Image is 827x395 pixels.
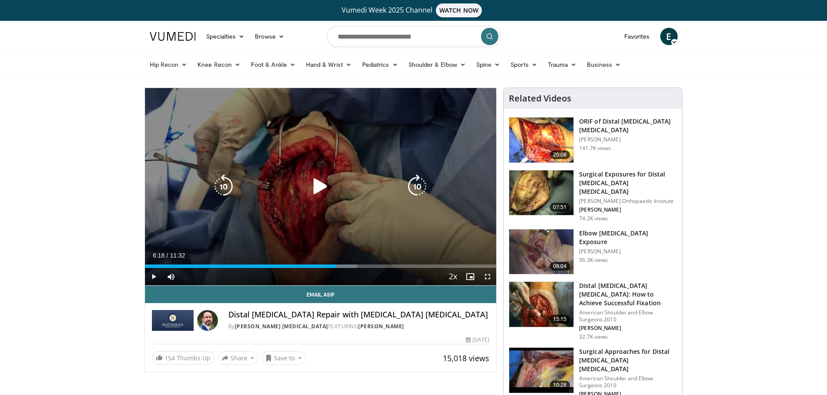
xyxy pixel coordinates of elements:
[579,215,608,222] p: 74.2K views
[619,28,655,45] a: Favorites
[579,325,677,332] p: [PERSON_NAME]
[165,354,175,362] span: 154
[550,203,570,212] span: 07:51
[579,170,677,196] h3: Surgical Exposures for Distal [MEDICAL_DATA] [MEDICAL_DATA]
[579,198,677,205] p: [PERSON_NAME] Orthopaedic Institute
[509,348,573,393] img: stein_0_1.png.150x105_q85_crop-smart_upscale.jpg
[579,229,677,246] h3: Elbow [MEDICAL_DATA] Exposure
[550,150,570,159] span: 20:08
[461,268,479,285] button: Enable picture-in-picture mode
[579,145,611,152] p: 141.7K views
[151,3,676,17] a: Vumedi Week 2025 ChannelWATCH NOW
[479,268,496,285] button: Fullscreen
[246,56,301,73] a: Foot & Ankle
[579,281,677,307] h3: Distal [MEDICAL_DATA] [MEDICAL_DATA]: How to Achieve Successful Fixation
[358,323,404,330] a: [PERSON_NAME]
[509,170,677,222] a: 07:51 Surgical Exposures for Distal [MEDICAL_DATA] [MEDICAL_DATA] [PERSON_NAME] Orthopaedic Insti...
[170,252,185,259] span: 11:32
[153,252,165,259] span: 6:18
[579,309,677,323] p: American Shoulder and Elbow Surgeons 2010
[466,336,489,344] div: [DATE]
[509,118,573,163] img: orif-sanch_3.png.150x105_q85_crop-smart_upscale.jpg
[471,56,505,73] a: Spine
[403,56,471,73] a: Shoulder & Elbow
[145,264,497,268] div: Progress Bar
[145,268,162,285] button: Play
[509,93,571,104] h4: Related Videos
[152,310,194,331] img: Rothman Hand Surgery
[579,248,677,255] p: [PERSON_NAME]
[145,56,193,73] a: Hip Recon
[201,28,250,45] a: Specialties
[550,381,570,389] span: 10:28
[357,56,403,73] a: Pediatrics
[660,28,678,45] a: E
[579,257,608,264] p: 56.3K views
[197,310,218,331] img: Avatar
[150,32,196,41] img: VuMedi Logo
[582,56,626,73] a: Business
[550,262,570,271] span: 08:04
[579,347,677,373] h3: Surgical Approaches for Distal [MEDICAL_DATA] [MEDICAL_DATA]
[162,268,180,285] button: Mute
[579,117,677,134] h3: ORIF of Distal [MEDICAL_DATA] [MEDICAL_DATA]
[192,56,246,73] a: Knee Recon
[327,26,501,47] input: Search topics, interventions
[509,170,573,215] img: 70322_0000_3.png.150x105_q85_crop-smart_upscale.jpg
[509,281,677,340] a: 15:15 Distal [MEDICAL_DATA] [MEDICAL_DATA]: How to Achieve Successful Fixation American Shoulder ...
[579,333,608,340] p: 32.7K views
[509,229,573,274] img: heCDP4pTuni5z6vX4xMDoxOjBrO-I4W8_11.150x105_q85_crop-smart_upscale.jpg
[509,282,573,327] img: shawn_1.png.150x105_q85_crop-smart_upscale.jpg
[543,56,582,73] a: Trauma
[579,206,677,213] p: [PERSON_NAME]
[250,28,290,45] a: Browse
[509,229,677,275] a: 08:04 Elbow [MEDICAL_DATA] Exposure [PERSON_NAME] 56.3K views
[228,310,490,320] h4: Distal [MEDICAL_DATA] Repair with [MEDICAL_DATA] [MEDICAL_DATA]
[152,351,214,365] a: 154 Thumbs Up
[579,375,677,389] p: American Shoulder and Elbow Surgeons 2010
[235,323,328,330] a: [PERSON_NAME] [MEDICAL_DATA]
[443,353,489,363] span: 15,018 views
[444,268,461,285] button: Playback Rate
[218,351,258,365] button: Share
[505,56,543,73] a: Sports
[167,252,168,259] span: /
[579,136,677,143] p: [PERSON_NAME]
[145,88,497,286] video-js: Video Player
[228,323,490,330] div: By FEATURING
[145,286,497,303] a: Email Asif
[261,351,306,365] button: Save to
[550,315,570,323] span: 15:15
[436,3,482,17] span: WATCH NOW
[509,117,677,163] a: 20:08 ORIF of Distal [MEDICAL_DATA] [MEDICAL_DATA] [PERSON_NAME] 141.7K views
[301,56,357,73] a: Hand & Wrist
